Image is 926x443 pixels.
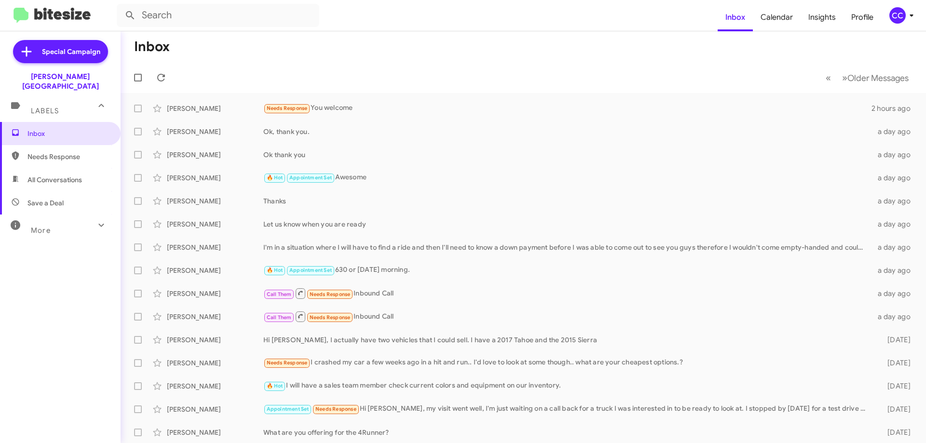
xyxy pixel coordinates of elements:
div: Inbound Call [263,310,872,322]
span: Call Them [267,291,292,297]
a: Insights [801,3,844,31]
div: [PERSON_NAME] [167,428,263,437]
div: [DATE] [872,358,918,368]
div: a day ago [872,150,918,160]
div: Inbound Call [263,287,872,299]
div: Ok, thank you. [263,127,872,136]
div: Hi [PERSON_NAME], I actually have two vehicles that I could sell. I have a 2017 Tahoe and the 201... [263,335,872,345]
div: [PERSON_NAME] [167,196,263,206]
span: All Conversations [27,175,82,185]
div: What are you offering for the 4Runner? [263,428,872,437]
div: [DATE] [872,381,918,391]
span: Inbox [27,129,109,138]
div: a day ago [872,266,918,275]
div: I crashed my car a few weeks ago in a hit and run.. I'd love to look at some though.. what are yo... [263,357,872,368]
div: You welcome [263,103,872,114]
input: Search [117,4,319,27]
span: More [31,226,51,235]
div: [DATE] [872,428,918,437]
div: [PERSON_NAME] [167,173,263,183]
div: [PERSON_NAME] [167,266,263,275]
span: Needs Response [315,406,356,412]
a: Profile [844,3,881,31]
div: [PERSON_NAME] [167,381,263,391]
div: Thanks [263,196,872,206]
div: [PERSON_NAME] [167,219,263,229]
button: Previous [820,68,837,88]
div: 2 hours ago [872,104,918,113]
span: Needs Response [310,291,351,297]
span: Needs Response [27,152,109,161]
div: a day ago [872,196,918,206]
span: Needs Response [267,105,308,111]
span: 🔥 Hot [267,267,283,273]
div: [PERSON_NAME] [167,242,263,252]
a: Inbox [718,3,753,31]
div: [PERSON_NAME] [167,104,263,113]
button: CC [881,7,915,24]
div: Awesome [263,172,872,183]
div: I'm in a situation where I will have to find a ride and then I'll need to know a down payment bef... [263,242,872,252]
span: » [842,72,847,84]
div: I will have a sales team member check current colors and equipment on our inventory. [263,380,872,391]
h1: Inbox [134,39,170,54]
div: CC [889,7,906,24]
span: Appointment Set [267,406,309,412]
div: a day ago [872,219,918,229]
span: Call Them [267,314,292,321]
a: Calendar [753,3,801,31]
div: a day ago [872,127,918,136]
div: [PERSON_NAME] [167,335,263,345]
div: Let us know when you are ready [263,219,872,229]
span: Labels [31,107,59,115]
span: Needs Response [310,314,351,321]
div: [DATE] [872,404,918,414]
nav: Page navigation example [820,68,914,88]
div: [PERSON_NAME] [167,404,263,414]
span: 🔥 Hot [267,175,283,181]
div: [PERSON_NAME] [167,150,263,160]
span: 🔥 Hot [267,383,283,389]
div: [PERSON_NAME] [167,358,263,368]
div: [PERSON_NAME] [167,289,263,298]
div: a day ago [872,312,918,322]
div: a day ago [872,242,918,252]
a: Special Campaign [13,40,108,63]
span: « [826,72,831,84]
div: 630 or [DATE] morning. [263,265,872,276]
span: Appointment Set [289,267,332,273]
div: a day ago [872,289,918,298]
div: Ok thank you [263,150,872,160]
span: Older Messages [847,73,909,83]
div: a day ago [872,173,918,183]
div: [PERSON_NAME] [167,312,263,322]
div: [DATE] [872,335,918,345]
span: Special Campaign [42,47,100,56]
div: [PERSON_NAME] [167,127,263,136]
div: Hi [PERSON_NAME], my visit went well, I'm just waiting on a call back for a truck I was intereste... [263,403,872,415]
span: Appointment Set [289,175,332,181]
span: Save a Deal [27,198,64,208]
span: Needs Response [267,360,308,366]
button: Next [836,68,914,88]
